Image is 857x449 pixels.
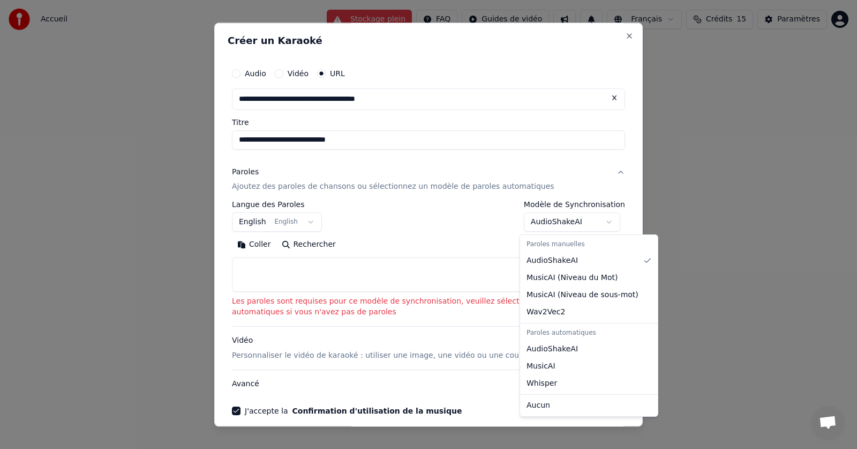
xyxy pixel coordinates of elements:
[527,344,578,355] span: AudioShakeAI
[527,307,565,318] span: Wav2Vec2
[527,273,618,283] span: MusicAI ( Niveau du Mot )
[527,290,638,300] span: MusicAI ( Niveau de sous-mot )
[522,326,656,341] div: Paroles automatiques
[522,237,656,252] div: Paroles manuelles
[527,400,550,411] span: Aucun
[527,361,555,372] span: MusicAI
[527,378,557,389] span: Whisper
[527,255,578,266] span: AudioShakeAI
